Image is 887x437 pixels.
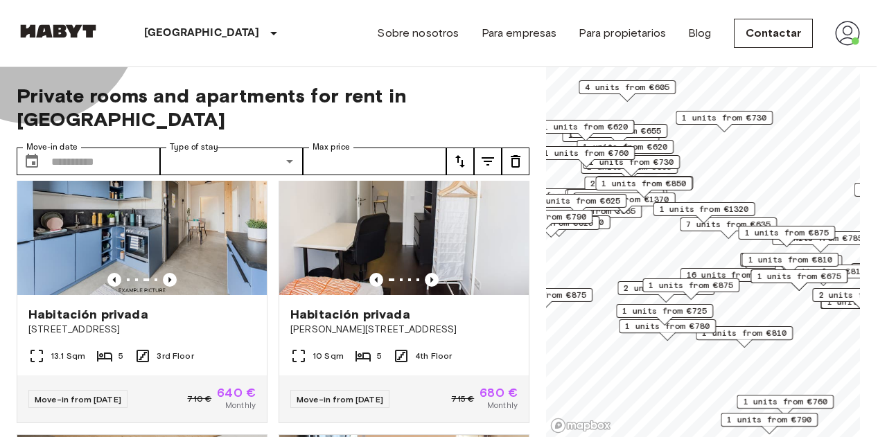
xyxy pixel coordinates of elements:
span: 1 units from €730 [589,156,674,168]
span: Monthly [225,399,256,411]
img: Habyt [17,24,100,38]
span: 1 units from €810 [748,253,832,266]
div: Map marker [676,111,773,132]
button: Previous image [107,273,121,287]
label: Type of stay [170,141,218,153]
span: 1 units from €850 [601,177,686,190]
a: Para propietarios [579,25,666,42]
button: Choose date [18,148,46,175]
div: Map marker [537,120,634,141]
span: Habitación privada [290,306,410,323]
span: 1 units from €875 [744,226,829,239]
div: Map marker [595,177,692,198]
label: Max price [313,141,350,153]
div: Map marker [577,140,674,161]
button: tune [474,148,502,175]
button: Previous image [425,273,439,287]
div: Map marker [642,278,739,300]
span: 1 units from €790 [727,413,811,426]
div: Map marker [565,189,667,211]
div: Map marker [495,188,597,210]
span: 5 [118,350,123,362]
button: tune [502,148,529,175]
span: 13.1 Sqm [51,350,85,362]
div: Map marker [741,253,838,274]
span: 1 units from €1320 [660,203,749,215]
div: Map marker [509,215,611,237]
label: Move-in date [26,141,78,153]
p: [GEOGRAPHIC_DATA] [144,25,260,42]
div: Map marker [696,326,793,348]
div: Map marker [567,189,664,211]
div: Map marker [619,319,716,341]
div: Map marker [616,304,713,325]
div: Map marker [680,217,777,239]
a: Contactar [734,19,813,48]
button: tune [446,148,474,175]
a: Sobre nosotros [377,25,459,42]
span: 1 units from €825 [509,217,593,229]
span: 1 units from €760 [544,147,629,159]
div: Map marker [740,253,837,274]
div: Map marker [579,80,676,102]
span: 1 units from €725 [622,305,707,317]
div: Map marker [653,202,755,224]
div: Map marker [750,269,848,291]
span: 1 units from €810 [702,327,787,339]
span: Move-in from [DATE] [297,394,383,404]
span: Private rooms and apartments for rent in [GEOGRAPHIC_DATA] [17,84,529,131]
div: Map marker [529,194,626,215]
span: 7 units from €635 [686,218,771,231]
div: Map marker [584,177,681,198]
span: Habitación privada [28,306,148,323]
img: Marketing picture of unit DE-01-302-010-01 [279,129,529,295]
div: Map marker [737,395,834,416]
span: 2 units from €625 [536,195,620,207]
div: Map marker [574,193,676,214]
span: 1 units from €675 [757,270,841,283]
span: 680 € [480,386,518,399]
div: Map marker [617,281,714,303]
a: Para empresas [482,25,557,42]
span: 16 units from €650 [687,269,776,281]
div: Map marker [738,226,835,247]
span: 3 units from €655 [573,190,658,202]
button: Previous image [163,273,177,287]
span: 1 units from €620 [583,141,667,153]
span: 1 units from €875 [502,289,586,301]
img: Marketing picture of unit DE-01-07-007-03Q [17,129,267,295]
img: avatar [835,21,860,46]
span: 640 € [217,386,256,399]
span: 4 units from €605 [585,81,669,93]
span: [STREET_ADDRESS] [28,323,256,337]
span: Move-in from [DATE] [35,394,121,404]
span: 1 units from €780 [625,320,710,332]
a: Mapbox logo [550,418,611,434]
span: 1 units from €1150 [515,216,604,229]
div: Map marker [680,268,782,289]
span: [PERSON_NAME][STREET_ADDRESS] [290,323,518,337]
span: 1 units from €760 [743,395,827,408]
span: 715 € [451,393,474,405]
div: Map marker [538,146,635,168]
span: 1 units from €730 [682,112,766,124]
button: Previous image [369,273,383,287]
span: 1 units from €790 [502,211,586,223]
span: 20 units from €655 [502,189,591,202]
span: 1 units from €1370 [580,193,669,206]
span: 5 [377,350,382,362]
span: 2 units from €655 [590,177,675,190]
a: Blog [688,25,712,42]
span: 1 units from €620 [543,121,628,133]
span: 10 Sqm [313,350,344,362]
span: 3rd Floor [157,350,193,362]
div: Map marker [581,160,678,181]
span: 710 € [187,393,211,405]
span: 4th Floor [415,350,452,362]
span: 2 units from €865 [624,282,708,294]
span: Monthly [487,399,518,411]
div: Map marker [721,413,818,434]
span: 1 units from €875 [649,279,733,292]
span: 2 units from €655 [577,125,661,137]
